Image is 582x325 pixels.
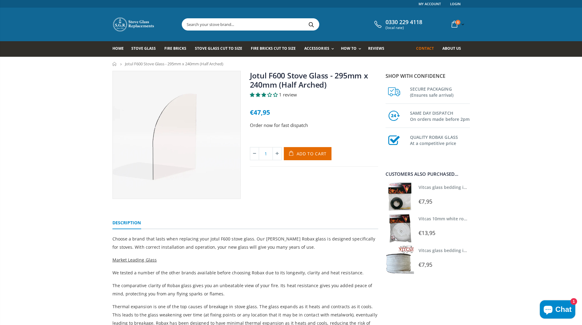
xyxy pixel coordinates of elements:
[368,41,389,57] a: Reviews
[373,19,422,30] a: 0330 229 4118 (local rate)
[419,198,432,205] span: €7,95
[449,18,466,30] a: 0
[304,46,329,51] span: Accessories
[304,41,337,57] a: Accessories
[113,71,240,199] img: widehalfarchstoveglass1_409a77ba-19ae-4617-bbed-73b28dabbb02_800x_crop_center.webp
[386,26,422,30] span: (local rate)
[410,133,470,146] h3: QUALITY ROBAX GLASS At a competitive price
[112,217,141,229] a: Description
[182,19,387,30] input: Search your stove brand...
[250,108,270,117] span: €47,95
[419,216,538,222] a: Vitcas 10mm white rope kit - includes rope seal and glue!
[305,19,318,30] button: Search
[368,46,384,51] span: Reviews
[195,46,242,51] span: Stove Glass Cut To Size
[195,41,247,57] a: Stove Glass Cut To Size
[410,85,470,98] h3: SECURE PACKAGING (Ensures safe arrival)
[341,41,364,57] a: How To
[386,182,414,211] img: Vitcas stove glass bedding in tape
[279,92,297,98] span: 1 review
[164,46,186,51] span: Fire Bricks
[250,122,378,129] p: Order now for fast dispatch
[112,257,157,263] span: Market Leading Glass
[419,229,436,237] span: €13,95
[112,270,364,276] span: We tested a number of the other brands available before choosing Robax due to its longevity, clar...
[416,46,434,51] span: Contact
[419,261,432,268] span: €7,95
[125,61,223,67] span: Jotul F600 Stove Glass - 295mm x 240mm (Half Arched)
[386,214,414,242] img: Vitcas white rope, glue and gloves kit 10mm
[251,46,296,51] span: Fire Bricks Cut To Size
[456,20,460,25] span: 0
[386,172,470,176] div: Customers also purchased...
[538,300,577,320] inbox-online-store-chat: Shopify online store chat
[112,236,375,250] span: Choose a brand that lasts when replacing your Jotul F600 stove glass. Our [PERSON_NAME] Robax gla...
[250,70,368,90] a: Jotul F600 Stove Glass - 295mm x 240mm (Half Arched)
[112,17,155,32] img: Stove Glass Replacement
[386,19,422,26] span: 0330 229 4118
[442,46,461,51] span: About us
[284,147,332,160] button: Add to Cart
[386,246,414,274] img: Vitcas stove glass bedding in tape
[416,41,438,57] a: Contact
[112,46,124,51] span: Home
[112,62,117,66] a: Home
[386,72,470,80] p: Shop with confidence
[112,283,372,297] span: The comparative clarity of Robax glass gives you an unbeatable view of your fire. Its heat resist...
[131,46,156,51] span: Stove Glass
[131,41,160,57] a: Stove Glass
[419,184,533,190] a: Vitcas glass bedding in tape - 2mm x 10mm x 2 meters
[419,247,548,253] a: Vitcas glass bedding in tape - 2mm x 15mm x 2 meters (White)
[410,109,470,122] h3: SAME DAY DISPATCH On orders made before 2pm
[442,41,466,57] a: About us
[341,46,357,51] span: How To
[164,41,191,57] a: Fire Bricks
[297,151,327,157] span: Add to Cart
[251,41,300,57] a: Fire Bricks Cut To Size
[250,92,279,98] span: 3.00 stars
[112,41,128,57] a: Home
